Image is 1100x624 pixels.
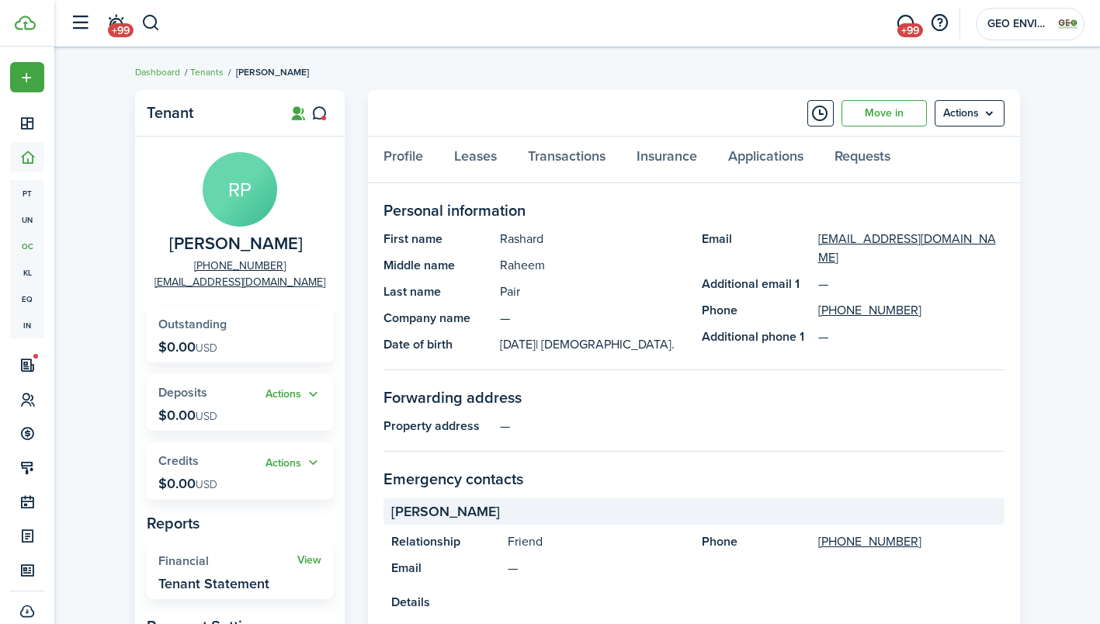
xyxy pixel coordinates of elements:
img: TenantCloud [15,16,36,30]
span: USD [196,408,217,425]
button: Search [141,10,161,36]
a: Transactions [512,137,621,183]
avatar-text: RP [203,152,277,227]
a: Requests [819,137,906,183]
span: GEO ENVIRONMENTAL SERVICES LLC [987,19,1050,29]
panel-main-title: Additional email 1 [702,275,810,293]
panel-main-title: Relationship [391,532,500,551]
span: Credits [158,452,199,470]
panel-main-section-title: Personal information [383,199,1005,222]
img: GEO ENVIRONMENTAL SERVICES LLC [1056,12,1081,36]
panel-main-title: Date of birth [383,335,492,354]
widget-stats-title: Financial [158,554,297,568]
span: [PERSON_NAME] [391,501,500,522]
panel-main-title: Property address [383,417,492,435]
span: +99 [897,23,923,37]
panel-main-subtitle: Reports [147,511,333,535]
panel-main-title: Phone [702,301,810,320]
span: | [DEMOGRAPHIC_DATA]. [536,335,675,353]
panel-main-title: Phone [702,532,810,551]
button: Actions [265,386,321,404]
span: Rashard Pair [169,234,303,254]
a: Notifications [101,4,130,43]
a: [PHONE_NUMBER] [818,301,921,320]
button: Open menu [935,100,1005,127]
panel-main-title: Details [391,593,997,612]
panel-main-section-title: Emergency contacts [383,467,1005,491]
panel-main-title: Additional phone 1 [702,328,810,346]
widget-stats-description: Tenant Statement [158,576,269,591]
a: Messaging [890,4,920,43]
panel-main-description: Raheem [500,256,686,275]
p: $0.00 [158,339,217,355]
a: [EMAIL_ADDRESS][DOMAIN_NAME] [154,274,325,290]
span: USD [196,477,217,493]
button: Open sidebar [65,9,95,38]
span: [PERSON_NAME] [236,65,309,79]
a: [PHONE_NUMBER] [818,532,921,551]
button: Open menu [10,62,44,92]
panel-main-title: First name [383,230,492,248]
span: Deposits [158,383,207,401]
button: Actions [265,454,321,472]
button: Open resource center [926,10,953,36]
span: +99 [108,23,134,37]
panel-main-title: Email [391,559,500,577]
panel-main-title: Tenant [147,104,271,122]
a: pt [10,180,44,206]
a: eq [10,286,44,312]
panel-main-title: Middle name [383,256,492,275]
panel-main-title: Company name [383,309,492,328]
panel-main-title: Last name [383,283,492,301]
a: View [297,554,321,567]
panel-main-title: Email [702,230,810,267]
a: Leases [439,137,512,183]
p: $0.00 [158,476,217,491]
button: Open menu [265,454,321,472]
menu-btn: Actions [935,100,1005,127]
a: Insurance [621,137,713,183]
button: Open menu [265,386,321,404]
button: Timeline [807,100,834,127]
panel-main-description: — [500,309,686,328]
panel-main-description: Friend [508,532,686,551]
a: Applications [713,137,819,183]
a: [EMAIL_ADDRESS][DOMAIN_NAME] [818,230,1005,267]
a: oc [10,233,44,259]
panel-main-description: Rashard [500,230,686,248]
a: [PHONE_NUMBER] [194,258,286,274]
panel-main-section-title: Forwarding address [383,386,1005,409]
a: Tenants [190,65,224,79]
panel-main-description: [DATE] [500,335,686,354]
a: Move in [841,100,927,127]
p: $0.00 [158,407,217,423]
span: Outstanding [158,315,227,333]
span: USD [196,340,217,356]
panel-main-description: — [500,417,1005,435]
a: kl [10,259,44,286]
a: Dashboard [135,65,180,79]
a: in [10,312,44,338]
a: Profile [368,137,439,183]
a: un [10,206,44,233]
panel-main-description: Pair [500,283,686,301]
